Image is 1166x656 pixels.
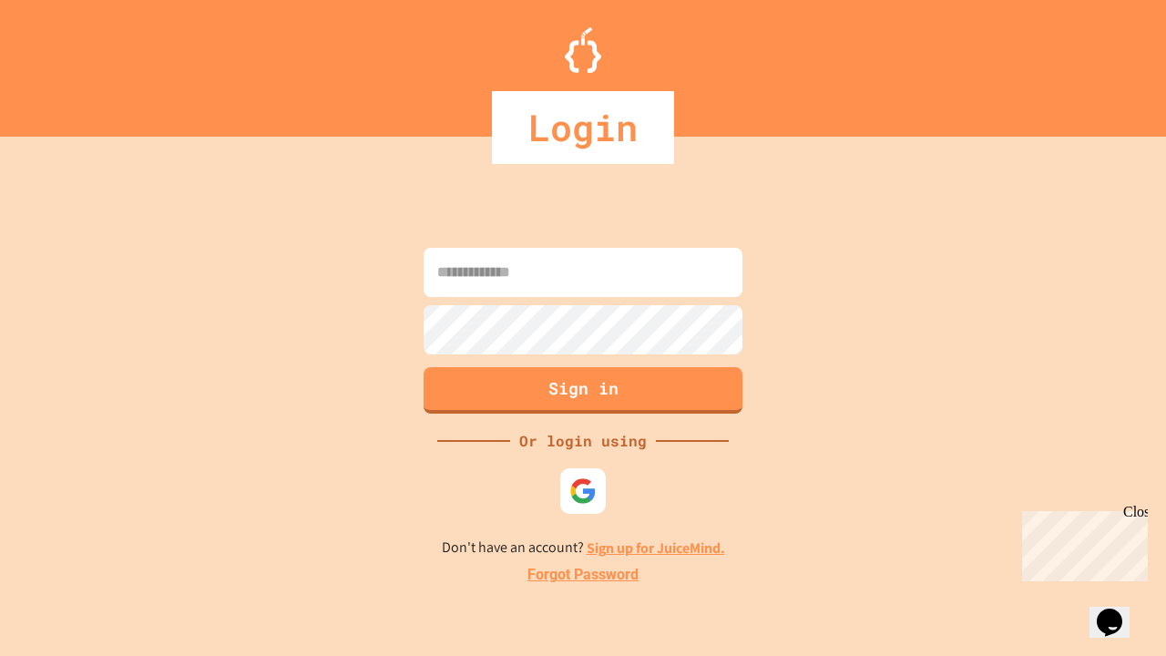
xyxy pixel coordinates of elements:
iframe: chat widget [1089,583,1148,638]
img: Logo.svg [565,27,601,73]
img: google-icon.svg [569,477,597,505]
div: Or login using [510,430,656,452]
div: Chat with us now!Close [7,7,126,116]
a: Sign up for JuiceMind. [587,538,725,558]
p: Don't have an account? [442,537,725,559]
iframe: chat widget [1015,504,1148,581]
button: Sign in [424,367,742,414]
div: Login [492,91,674,164]
a: Forgot Password [527,564,639,586]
